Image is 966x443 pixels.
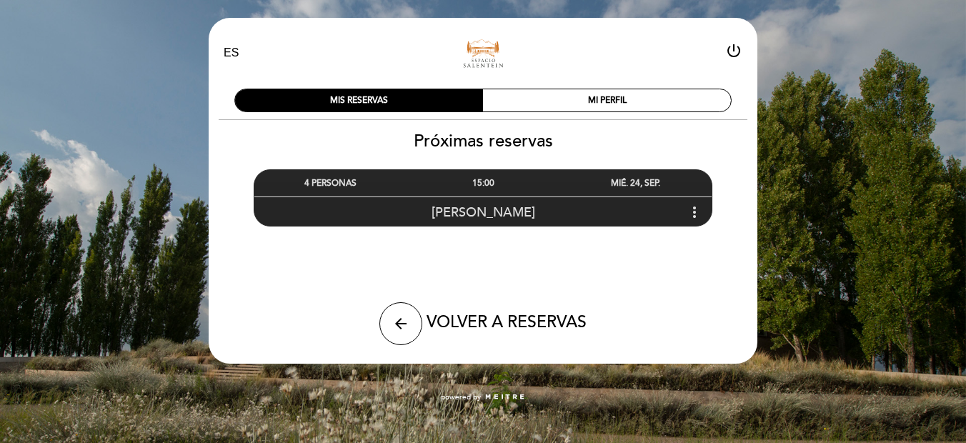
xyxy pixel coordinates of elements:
button: arrow_back [379,302,422,345]
img: MEITRE [484,394,525,401]
div: MI PERFIL [483,89,731,111]
span: powered by [441,392,481,402]
a: powered by [441,392,525,402]
a: Bodega Salentein [394,34,572,73]
div: MIS RESERVAS [235,89,483,111]
button: power_settings_new [725,42,742,64]
span: [PERSON_NAME] [432,204,535,220]
div: 4 PERSONAS [254,170,407,196]
i: arrow_back [392,315,409,332]
i: power_settings_new [725,42,742,59]
div: MIÉ. 24, SEP. [559,170,712,196]
i: more_vert [686,204,703,221]
div: 15:00 [407,170,559,196]
span: VOLVER A RESERVAS [427,312,587,332]
h2: Próximas reservas [208,131,758,151]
